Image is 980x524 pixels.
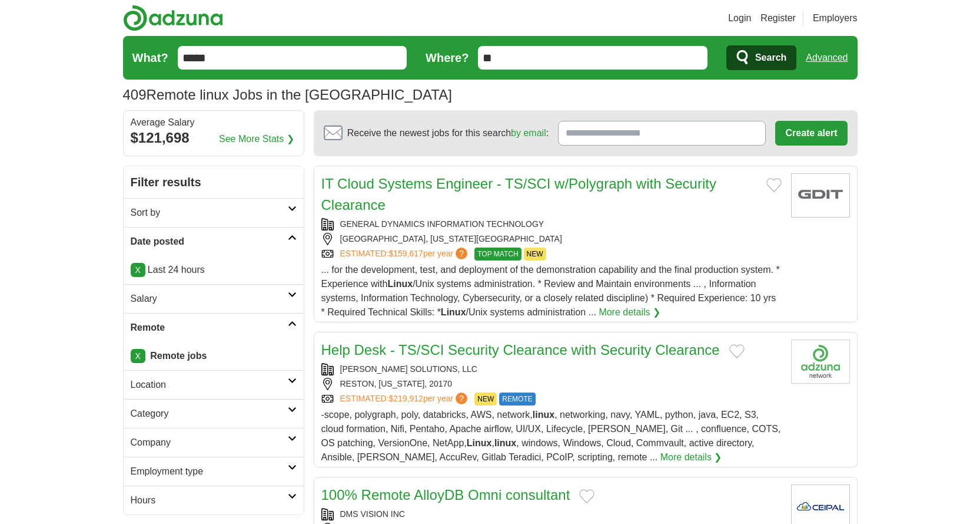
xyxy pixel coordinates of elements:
[766,178,782,192] button: Add to favorite jobs
[426,49,469,67] label: Where?
[321,508,782,520] div: DMS VISION INC
[124,166,304,198] h2: Filter results
[340,393,470,406] a: ESTIMATED:$219,912per year?
[321,265,780,317] span: ... for the development, test, and deployment of the demonstration capability and the final produ...
[726,45,796,70] button: Search
[321,342,720,358] a: Help Desk - TS/SCI Security Clearance with Security Clearance
[467,438,492,448] strong: Linux
[131,263,297,277] p: Last 24 hours
[806,46,848,70] a: Advanced
[494,438,516,448] strong: linux
[131,292,288,306] h2: Salary
[131,407,288,421] h2: Category
[533,410,554,420] strong: linux
[131,378,288,392] h2: Location
[131,464,288,479] h2: Employment type
[124,486,304,515] a: Hours
[131,118,297,127] div: Average Salary
[132,49,168,67] label: What?
[321,378,782,390] div: RESTON, [US_STATE], 20170
[791,340,850,384] img: Company logo
[150,351,207,361] strong: Remote jobs
[219,132,294,146] a: See More Stats ❯
[511,128,546,138] a: by email
[813,11,858,25] a: Employers
[387,279,413,289] strong: Linux
[124,399,304,428] a: Category
[131,436,288,450] h2: Company
[660,450,722,464] a: More details ❯
[123,87,452,103] h1: Remote linux Jobs in the [GEOGRAPHIC_DATA]
[321,410,781,462] span: -scope, polygraph, poly, databricks, AWS, network, , networking, navy, YAML, python, java, EC2, S...
[131,321,288,335] h2: Remote
[321,176,716,213] a: IT Cloud Systems Engineer - TS/SCI w/Polygraph with Security Clearance
[131,493,288,507] h2: Hours
[456,393,467,404] span: ?
[456,248,467,259] span: ?
[579,489,594,503] button: Add to favorite jobs
[124,457,304,486] a: Employment type
[124,198,304,227] a: Sort by
[388,249,423,258] span: $159,617
[728,11,751,25] a: Login
[131,235,288,249] h2: Date posted
[388,394,423,403] span: $219,912
[791,173,850,217] img: General Dynamics Information Technology logo
[131,206,288,220] h2: Sort by
[131,263,145,277] a: X
[321,363,782,375] div: [PERSON_NAME] SOLUTIONS, LLC
[775,121,847,146] button: Create alert
[124,428,304,457] a: Company
[441,307,466,317] strong: Linux
[499,393,535,406] span: REMOTE
[321,487,570,503] a: 100% Remote AlloyDB Omni consultant
[760,11,796,25] a: Register
[524,248,546,261] span: NEW
[124,227,304,256] a: Date posted
[755,46,786,70] span: Search
[729,344,745,358] button: Add to favorite jobs
[123,84,147,106] span: 409
[347,126,549,140] span: Receive the newest jobs for this search :
[321,233,782,245] div: [GEOGRAPHIC_DATA], [US_STATE][GEOGRAPHIC_DATA]
[124,313,304,342] a: Remote
[474,248,521,261] span: TOP MATCH
[599,305,660,319] a: More details ❯
[340,219,544,229] a: GENERAL DYNAMICS INFORMATION TECHNOLOGY
[131,349,145,363] a: X
[340,248,470,261] a: ESTIMATED:$159,617per year?
[124,284,304,313] a: Salary
[123,5,223,31] img: Adzuna logo
[131,127,297,149] div: $121,698
[124,370,304,399] a: Location
[474,393,497,406] span: NEW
